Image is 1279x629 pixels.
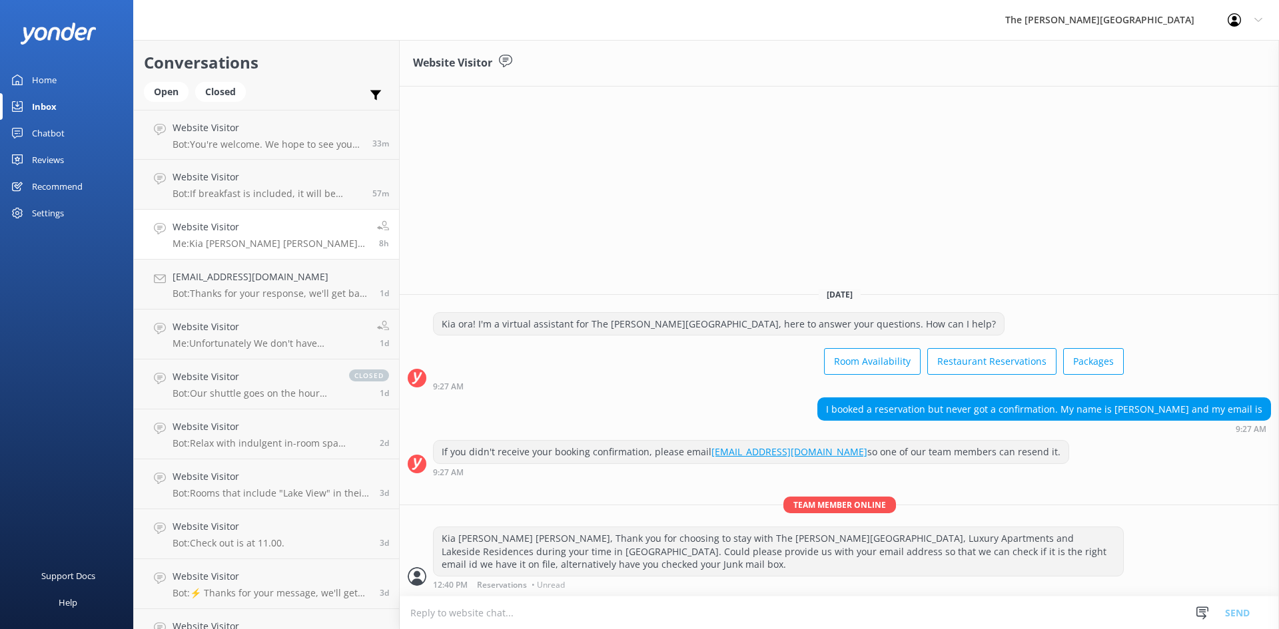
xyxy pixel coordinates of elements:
[144,82,189,102] div: Open
[433,469,464,477] strong: 9:27 AM
[134,110,399,160] a: Website VisitorBot:You're welcome. We hope to see you at The [PERSON_NAME][GEOGRAPHIC_DATA] soon!33m
[349,369,389,381] span: closed
[1063,348,1124,375] button: Packages
[173,170,362,184] h4: Website Visitor
[134,459,399,509] a: Website VisitorBot:Rooms that include "Lake View" in their name, along with our Penthouses and Vi...
[173,220,367,234] h4: Website Visitor
[173,487,370,499] p: Bot: Rooms that include "Lake View" in their name, along with our Penthouses and Villas/Residence...
[380,337,389,349] span: Sep 13 2025 05:54am (UTC +12:00) Pacific/Auckland
[477,581,527,589] span: Reservations
[380,288,389,299] span: Sep 13 2025 04:29pm (UTC +12:00) Pacific/Auckland
[32,173,83,200] div: Recommend
[173,120,362,135] h4: Website Visitor
[173,537,284,549] p: Bot: Check out is at 11.00.
[824,348,921,375] button: Room Availability
[819,289,861,300] span: [DATE]
[1236,425,1266,433] strong: 9:27 AM
[380,387,389,399] span: Sep 12 2025 10:38pm (UTC +12:00) Pacific/Auckland
[380,537,389,548] span: Sep 11 2025 10:39am (UTC +12:00) Pacific/Auckland
[173,569,370,584] h4: Website Visitor
[372,188,389,199] span: Sep 14 2025 08:02pm (UTC +12:00) Pacific/Auckland
[134,210,399,260] a: Website VisitorMe:Kia [PERSON_NAME] [PERSON_NAME], Thank you for choosing to stay with The [PERSO...
[173,387,336,399] p: Bot: Our shuttle goes on the hour from 8:00am, returning at 15 minutes past the hour, up until 10...
[532,581,565,589] span: • Unread
[434,313,1004,335] div: Kia ora! I'm a virtual assistant for The [PERSON_NAME][GEOGRAPHIC_DATA], here to answer your ques...
[379,238,389,249] span: Sep 14 2025 12:40pm (UTC +12:00) Pacific/Auckland
[433,467,1069,477] div: Sep 14 2025 09:27am (UTC +12:00) Pacific/Auckland
[173,138,362,150] p: Bot: You're welcome. We hope to see you at The [PERSON_NAME][GEOGRAPHIC_DATA] soon!
[32,120,65,146] div: Chatbot
[783,497,896,513] span: Team member online
[173,288,370,300] p: Bot: Thanks for your response, we'll get back to you as soon as we can during opening hours.
[711,445,867,458] a: [EMAIL_ADDRESS][DOMAIN_NAME]
[818,398,1270,421] div: I booked a reservation but never got a confirmation. My name is [PERSON_NAME] and my email is
[434,441,1068,463] div: If you didn't receive your booking confirmation, please email so one of our team members can rese...
[173,469,370,484] h4: Website Visitor
[380,487,389,499] span: Sep 11 2025 02:49pm (UTC +12:00) Pacific/Auckland
[144,84,195,99] a: Open
[173,419,370,434] h4: Website Visitor
[173,319,367,334] h4: Website Visitor
[173,437,370,449] p: Bot: Relax with indulgent in-room spa treatments by Indulge Mobile Spa, offering expert massages ...
[195,84,252,99] a: Closed
[173,270,370,284] h4: [EMAIL_ADDRESS][DOMAIN_NAME]
[380,437,389,449] span: Sep 12 2025 05:13pm (UTC +12:00) Pacific/Auckland
[41,562,95,589] div: Support Docs
[413,55,492,72] h3: Website Visitor
[195,82,246,102] div: Closed
[433,383,464,391] strong: 9:27 AM
[20,23,97,45] img: yonder-white-logo.png
[134,509,399,559] a: Website VisitorBot:Check out is at 11.00.3d
[134,310,399,359] a: Website VisitorMe:Unfortunately We don't have availability on days you requested.1d
[173,188,362,200] p: Bot: If breakfast is included, it will be mentioned in your booking confirmation.
[434,527,1123,576] div: Kia [PERSON_NAME] [PERSON_NAME], Thank you for choosing to stay with The [PERSON_NAME][GEOGRAPHIC...
[32,146,64,173] div: Reviews
[134,260,399,310] a: [EMAIL_ADDRESS][DOMAIN_NAME]Bot:Thanks for your response, we'll get back to you as soon as we can...
[372,138,389,149] span: Sep 14 2025 08:26pm (UTC +12:00) Pacific/Auckland
[59,589,77,616] div: Help
[817,424,1271,433] div: Sep 14 2025 09:27am (UTC +12:00) Pacific/Auckland
[32,93,57,120] div: Inbox
[173,587,370,599] p: Bot: ⚡ Thanks for your message, we'll get back to you as soon as we can. You're also welcome to k...
[927,348,1057,375] button: Restaurant Reservations
[173,337,367,349] p: Me: Unfortunately We don't have availability on days you requested.
[173,519,284,534] h4: Website Visitor
[144,50,389,75] h2: Conversations
[32,67,57,93] div: Home
[173,369,336,384] h4: Website Visitor
[134,559,399,609] a: Website VisitorBot:⚡ Thanks for your message, we'll get back to you as soon as we can. You're als...
[134,359,399,409] a: Website VisitorBot:Our shuttle goes on the hour from 8:00am, returning at 15 minutes past the hou...
[433,581,468,589] strong: 12:40 PM
[433,381,1124,391] div: Sep 14 2025 09:27am (UTC +12:00) Pacific/Auckland
[380,587,389,598] span: Sep 11 2025 04:38am (UTC +12:00) Pacific/Auckland
[32,200,64,226] div: Settings
[134,160,399,210] a: Website VisitorBot:If breakfast is included, it will be mentioned in your booking confirmation.57m
[433,580,1124,589] div: Sep 14 2025 12:40pm (UTC +12:00) Pacific/Auckland
[173,238,367,250] p: Me: Kia [PERSON_NAME] [PERSON_NAME], Thank you for choosing to stay with The [PERSON_NAME][GEOGRA...
[134,409,399,459] a: Website VisitorBot:Relax with indulgent in-room spa treatments by Indulge Mobile Spa, offering ex...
